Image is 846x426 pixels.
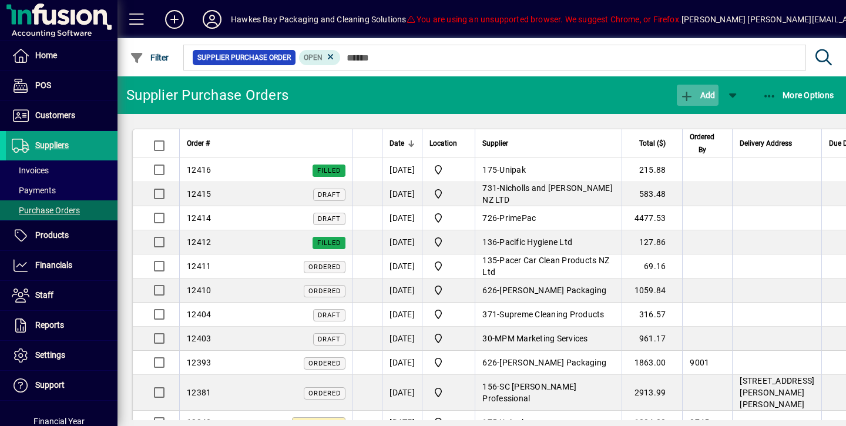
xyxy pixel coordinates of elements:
[482,382,497,391] span: 156
[622,351,682,375] td: 1863.00
[475,158,622,182] td: -
[382,182,422,206] td: [DATE]
[33,417,85,426] span: Financial Year
[308,390,341,397] span: Ordered
[231,10,407,29] div: Hawkes Bay Packaging and Cleaning Solutions
[35,51,57,60] span: Home
[475,206,622,230] td: -
[382,375,422,411] td: [DATE]
[187,137,345,150] div: Order #
[187,137,210,150] span: Order #
[35,380,65,390] span: Support
[475,230,622,254] td: -
[390,137,404,150] span: Date
[6,41,117,71] a: Home
[35,80,51,90] span: POS
[499,286,606,295] span: [PERSON_NAME] Packaging
[499,237,572,247] span: Pacific Hygiene Ltd
[475,303,622,327] td: -
[304,53,323,62] span: Open
[35,140,69,150] span: Suppliers
[690,130,725,156] div: Ordered By
[622,206,682,230] td: 4477.53
[482,137,615,150] div: Supplier
[187,213,211,223] span: 12414
[6,281,117,310] a: Staff
[407,15,681,24] span: You are using an unsupported browser. We suggest Chrome, or Firefox.
[6,71,117,100] a: POS
[197,52,291,63] span: Supplier Purchase Order
[156,9,193,30] button: Add
[622,182,682,206] td: 583.48
[318,215,341,223] span: Draft
[475,327,622,351] td: -
[499,310,604,319] span: Supreme Cleaning Products
[690,358,709,367] span: 9001
[429,137,457,150] span: Location
[382,230,422,254] td: [DATE]
[308,360,341,367] span: Ordered
[6,180,117,200] a: Payments
[6,221,117,250] a: Products
[187,286,211,295] span: 12410
[482,183,613,204] span: Nicholls and [PERSON_NAME] NZ LTD
[317,239,341,247] span: Filled
[499,213,536,223] span: PrimePac
[429,355,468,370] span: Central
[187,334,211,343] span: 12403
[187,310,211,319] span: 12404
[760,85,837,106] button: More Options
[12,166,49,175] span: Invoices
[6,311,117,340] a: Reports
[475,254,622,279] td: -
[499,165,526,175] span: Unipak
[35,110,75,120] span: Customers
[622,375,682,411] td: 2913.99
[629,137,676,150] div: Total ($)
[35,350,65,360] span: Settings
[740,137,792,150] span: Delivery Address
[6,341,117,370] a: Settings
[429,137,468,150] div: Location
[475,375,622,411] td: -
[475,279,622,303] td: -
[382,303,422,327] td: [DATE]
[35,290,53,300] span: Staff
[308,263,341,271] span: Ordered
[482,165,497,175] span: 175
[35,230,69,240] span: Products
[732,375,821,411] td: [STREET_ADDRESS][PERSON_NAME][PERSON_NAME]
[429,331,468,346] span: Central
[187,189,211,199] span: 12415
[763,90,834,100] span: More Options
[622,327,682,351] td: 961.17
[127,47,172,68] button: Filter
[482,382,576,403] span: SC [PERSON_NAME] Professional
[35,320,64,330] span: Reports
[622,303,682,327] td: 316.57
[6,251,117,280] a: Financials
[499,358,606,367] span: [PERSON_NAME] Packaging
[317,167,341,175] span: Filled
[482,237,497,247] span: 136
[382,327,422,351] td: [DATE]
[482,137,508,150] span: Supplier
[429,163,468,177] span: Central
[382,351,422,375] td: [DATE]
[6,160,117,180] a: Invoices
[187,358,211,367] span: 12393
[482,310,497,319] span: 371
[382,158,422,182] td: [DATE]
[12,206,80,215] span: Purchase Orders
[475,182,622,206] td: -
[482,334,492,343] span: 30
[318,336,341,343] span: Draft
[482,183,497,193] span: 731
[187,237,211,247] span: 12412
[390,137,415,150] div: Date
[482,256,497,265] span: 135
[318,191,341,199] span: Draft
[429,235,468,249] span: Central
[429,259,468,273] span: Central
[130,53,169,62] span: Filter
